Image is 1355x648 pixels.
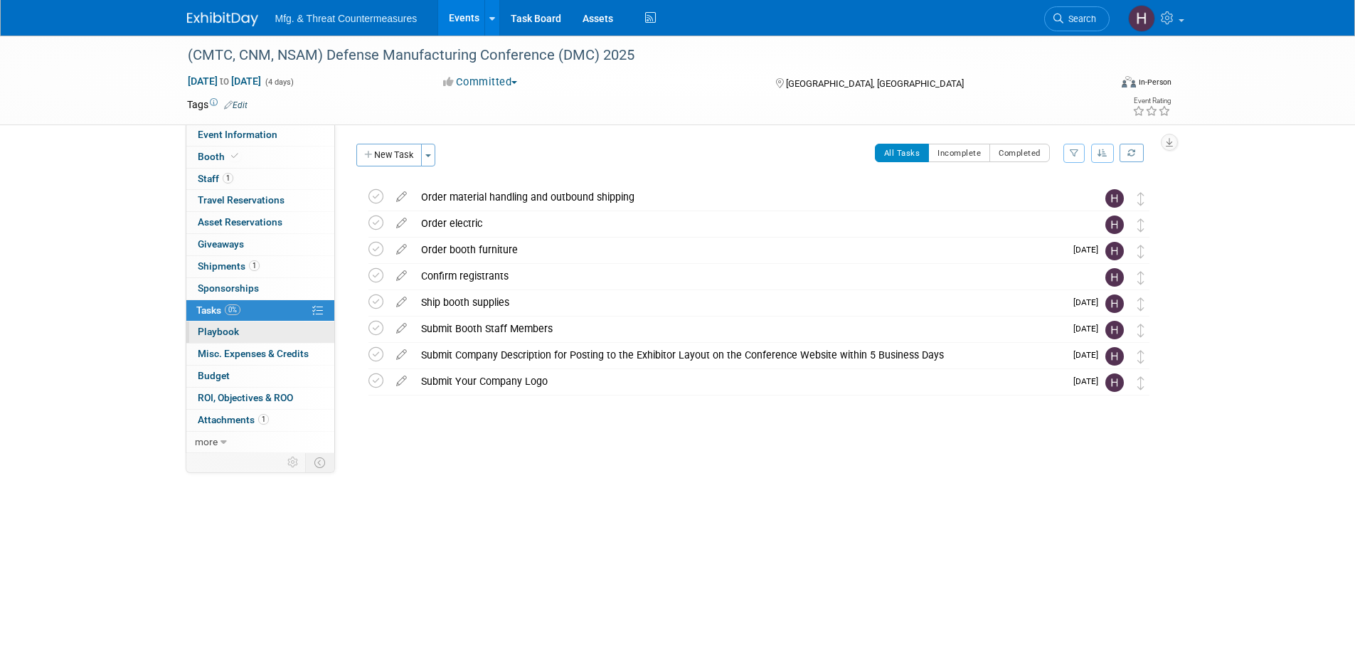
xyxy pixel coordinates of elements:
a: more [186,432,334,453]
span: ROI, Objectives & ROO [198,392,293,403]
img: Hillary Hawkins [1105,294,1124,313]
span: [DATE] [1073,245,1105,255]
div: Submit Booth Staff Members [414,317,1065,341]
span: [DATE] [1073,350,1105,360]
span: Shipments [198,260,260,272]
span: Sponsorships [198,282,259,294]
img: Hillary Hawkins [1105,216,1124,234]
button: All Tasks [875,144,930,162]
span: to [218,75,231,87]
span: 1 [249,260,260,271]
a: Staff1 [186,169,334,190]
a: Giveaways [186,234,334,255]
span: Search [1063,14,1096,24]
div: Confirm registrants [414,264,1077,288]
img: ExhibitDay [187,12,258,26]
span: [DATE] [1073,376,1105,386]
img: Hillary Hawkins [1105,268,1124,287]
a: Shipments1 [186,256,334,277]
a: Attachments1 [186,410,334,431]
button: New Task [356,144,422,166]
img: Hillary Hawkins [1105,189,1124,208]
img: Hillary Hawkins [1105,321,1124,339]
a: Edit [224,100,248,110]
a: ROI, Objectives & ROO [186,388,334,409]
span: Event Information [198,129,277,140]
i: Move task [1137,350,1144,363]
img: Hillary Hawkins [1128,5,1155,32]
a: Sponsorships [186,278,334,299]
a: Tasks0% [186,300,334,322]
span: [DATE] [DATE] [187,75,262,87]
td: Tags [187,97,248,112]
span: Misc. Expenses & Credits [198,348,309,359]
i: Move task [1137,192,1144,206]
a: edit [389,191,414,203]
button: Committed [438,75,523,90]
span: Asset Reservations [198,216,282,228]
div: Ship booth supplies [414,290,1065,314]
span: 1 [258,414,269,425]
i: Move task [1137,245,1144,258]
div: Order material handling and outbound shipping [414,185,1077,209]
img: Hillary Hawkins [1105,373,1124,392]
a: edit [389,243,414,256]
div: Event Format [1026,74,1172,95]
span: 0% [225,304,240,315]
a: Asset Reservations [186,212,334,233]
span: (4 days) [264,78,294,87]
div: Order booth furniture [414,238,1065,262]
a: Budget [186,366,334,387]
a: edit [389,349,414,361]
a: edit [389,322,414,335]
span: Attachments [198,414,269,425]
div: (CMTC, CNM, NSAM) Defense Manufacturing Conference (DMC) 2025 [183,43,1088,68]
i: Move task [1137,218,1144,232]
a: edit [389,296,414,309]
span: 1 [223,173,233,184]
i: Move task [1137,376,1144,390]
span: Budget [198,370,230,381]
span: Tasks [196,304,240,316]
a: Travel Reservations [186,190,334,211]
div: Event Rating [1132,97,1171,105]
i: Move task [1137,271,1144,285]
a: Event Information [186,124,334,146]
div: Submit Company Description for Posting to the Exhibitor Layout on the Conference Website within 5... [414,343,1065,367]
div: Submit Your Company Logo [414,369,1065,393]
span: Booth [198,151,241,162]
img: Format-Inperson.png [1122,76,1136,87]
span: [DATE] [1073,324,1105,334]
a: edit [389,375,414,388]
span: Staff [198,173,233,184]
a: edit [389,270,414,282]
button: Incomplete [928,144,990,162]
div: In-Person [1138,77,1171,87]
span: [GEOGRAPHIC_DATA], [GEOGRAPHIC_DATA] [786,78,964,89]
i: Booth reservation complete [231,152,238,160]
img: Hillary Hawkins [1105,242,1124,260]
div: Order electric [414,211,1077,235]
button: Completed [989,144,1050,162]
td: Personalize Event Tab Strip [281,453,306,472]
a: Refresh [1120,144,1144,162]
span: Giveaways [198,238,244,250]
span: Playbook [198,326,239,337]
span: more [195,436,218,447]
a: Playbook [186,322,334,343]
a: edit [389,217,414,230]
i: Move task [1137,297,1144,311]
a: Misc. Expenses & Credits [186,344,334,365]
a: Search [1044,6,1110,31]
span: Travel Reservations [198,194,285,206]
td: Toggle Event Tabs [305,453,334,472]
span: Mfg. & Threat Countermeasures [275,13,418,24]
span: [DATE] [1073,297,1105,307]
img: Hillary Hawkins [1105,347,1124,366]
a: Booth [186,147,334,168]
i: Move task [1137,324,1144,337]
